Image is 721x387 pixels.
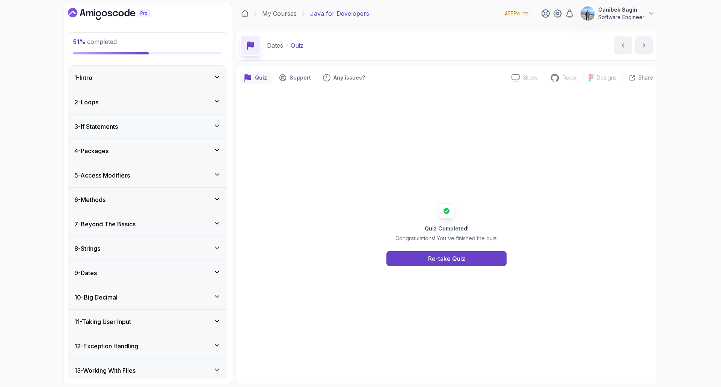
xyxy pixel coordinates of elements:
[291,41,303,50] p: Quiz
[395,235,498,242] p: Congratulations! You've finished the quiz.
[74,195,106,204] h3: 6 - Methods
[255,74,267,81] p: Quiz
[68,163,227,187] button: 5-Access Modifiers
[74,98,98,107] h3: 2 - Loops
[74,122,118,131] h3: 3 - If Statements
[563,74,576,81] p: Repo
[504,10,529,17] p: 455 Points
[74,268,97,277] h3: 9 - Dates
[68,90,227,114] button: 2-Loops
[74,342,138,351] h3: 12 - Exception Handling
[290,74,311,81] p: Support
[310,9,369,18] p: Java for Developers
[614,36,632,54] button: previous content
[262,9,297,18] a: My Courses
[68,261,227,285] button: 9-Dates
[68,212,227,236] button: 7-Beyond The Basics
[74,146,109,155] h3: 4 - Packages
[318,72,370,84] button: Feedback button
[68,188,227,212] button: 6-Methods
[74,220,136,229] h3: 7 - Beyond The Basics
[74,244,100,253] h3: 8 - Strings
[68,236,227,261] button: 8-Strings
[598,6,644,14] p: Canibek Sagin
[597,74,617,81] p: Designs
[598,14,644,21] p: Software Engineer
[73,38,86,45] span: 51 %
[68,139,227,163] button: 4-Packages
[74,171,130,180] h3: 5 - Access Modifiers
[267,41,283,50] p: Dates
[523,74,538,81] p: Slides
[74,317,131,326] h3: 11 - Taking User Input
[68,114,227,139] button: 3-If Statements
[68,358,227,382] button: 13-Working With Files
[395,225,498,232] h2: Quiz Completed!
[74,73,92,82] h3: 1 - Intro
[580,6,655,21] button: user profile imageCanibek SaginSoftware Engineer
[581,6,595,21] img: user profile image
[68,285,227,309] button: 10-Big Decimal
[333,74,365,81] p: Any issues?
[68,310,227,334] button: 11-Taking User Input
[74,366,136,375] h3: 13 - Working With Files
[428,254,465,263] div: Re-take Quiz
[241,10,249,17] a: Dashboard
[275,72,315,84] button: Support button
[240,72,272,84] button: quiz button
[635,36,653,54] button: next content
[68,8,167,20] a: Dashboard
[73,38,117,45] span: completed
[68,66,227,90] button: 1-Intro
[623,74,653,81] button: Share
[638,74,653,81] p: Share
[386,251,507,266] button: Re-take Quiz
[68,334,227,358] button: 12-Exception Handling
[74,293,118,302] h3: 10 - Big Decimal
